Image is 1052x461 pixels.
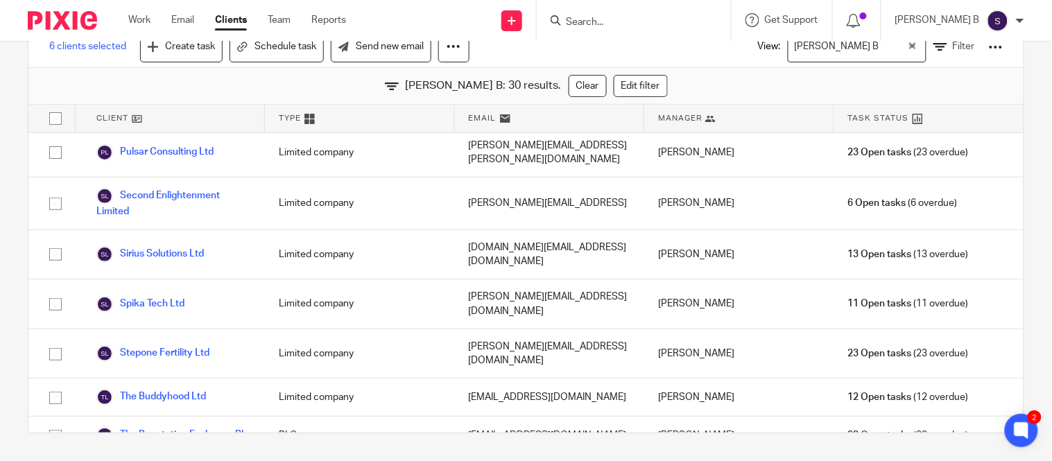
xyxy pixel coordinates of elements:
span: 12 Open tasks [848,390,912,404]
div: [PERSON_NAME] [644,128,834,177]
div: Limited company [265,329,454,379]
div: [EMAIL_ADDRESS][DOMAIN_NAME] [455,379,644,416]
a: The Reputation Exchange Plc [96,427,249,444]
span: [PERSON_NAME] B [791,35,882,59]
a: Sirius Solutions Ltd [96,246,204,263]
a: Clear [569,75,607,97]
img: svg%3E [96,144,113,161]
div: PLC [265,417,454,454]
a: Reports [311,13,346,27]
span: (23 overdue) [848,428,969,442]
input: Search [564,17,689,29]
span: 23 Open tasks [848,428,912,442]
a: Spika Tech Ltd [96,296,184,313]
a: Team [268,13,291,27]
span: 23 Open tasks [848,146,912,159]
span: [PERSON_NAME] B: 30 results. [406,78,562,94]
img: svg%3E [96,246,113,263]
span: Manager [658,112,702,124]
a: Pulsar Consulting Ltd [96,144,214,161]
span: (23 overdue) [848,347,969,360]
span: Client [96,112,128,124]
a: Work [128,13,150,27]
div: Limited company [265,177,454,229]
div: [EMAIL_ADDRESS][DOMAIN_NAME] [455,417,644,454]
a: Email [171,13,194,27]
span: (13 overdue) [848,247,969,261]
div: [DOMAIN_NAME][EMAIL_ADDRESS][DOMAIN_NAME] [455,230,644,279]
a: Edit filter [614,75,668,97]
div: View: [737,26,1003,67]
div: Limited company [265,230,454,279]
div: [PERSON_NAME][EMAIL_ADDRESS][PERSON_NAME][DOMAIN_NAME] [455,128,644,177]
a: The Buddyhood Ltd [96,389,206,406]
span: 6 clients selected [49,40,126,53]
div: [PERSON_NAME][EMAIL_ADDRESS][DOMAIN_NAME] [455,279,644,329]
div: [PERSON_NAME] [644,177,834,229]
span: (11 overdue) [848,297,969,311]
a: Create task [140,31,223,62]
span: 6 Open tasks [848,196,906,210]
div: [PERSON_NAME] [644,279,834,329]
div: [PERSON_NAME][EMAIL_ADDRESS][DOMAIN_NAME] [455,329,644,379]
span: Get Support [765,15,818,25]
a: Stepone Fertility Ltd [96,345,209,362]
input: Select all [42,105,69,132]
span: Type [279,112,301,124]
span: (23 overdue) [848,146,969,159]
div: Search for option [788,31,926,62]
div: [PERSON_NAME] [644,329,834,379]
div: Limited company [265,279,454,329]
span: (12 overdue) [848,390,969,404]
div: 2 [1028,410,1042,424]
img: svg%3E [96,296,113,313]
span: (6 overdue) [848,196,958,210]
a: Schedule task [230,31,324,62]
span: 23 Open tasks [848,347,912,360]
img: svg%3E [96,188,113,205]
img: svg%3E [96,427,113,444]
div: [PERSON_NAME] [644,230,834,279]
span: Email [469,112,497,124]
img: Pixie [28,11,97,30]
a: Send new email [331,31,431,62]
a: Second Enlightenment Limited [96,188,251,218]
img: svg%3E [96,389,113,406]
img: svg%3E [987,10,1009,32]
div: [PERSON_NAME] [644,379,834,416]
img: svg%3E [96,345,113,362]
a: Clients [215,13,247,27]
span: 13 Open tasks [848,247,912,261]
div: Limited company [265,379,454,416]
div: [PERSON_NAME] [644,417,834,454]
p: [PERSON_NAME] B [895,13,980,27]
input: Search for option [883,35,906,59]
div: Limited company [265,128,454,177]
span: Filter [953,42,975,51]
span: 11 Open tasks [848,297,912,311]
span: Task Status [848,112,909,124]
div: [PERSON_NAME][EMAIL_ADDRESS] [455,177,644,229]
